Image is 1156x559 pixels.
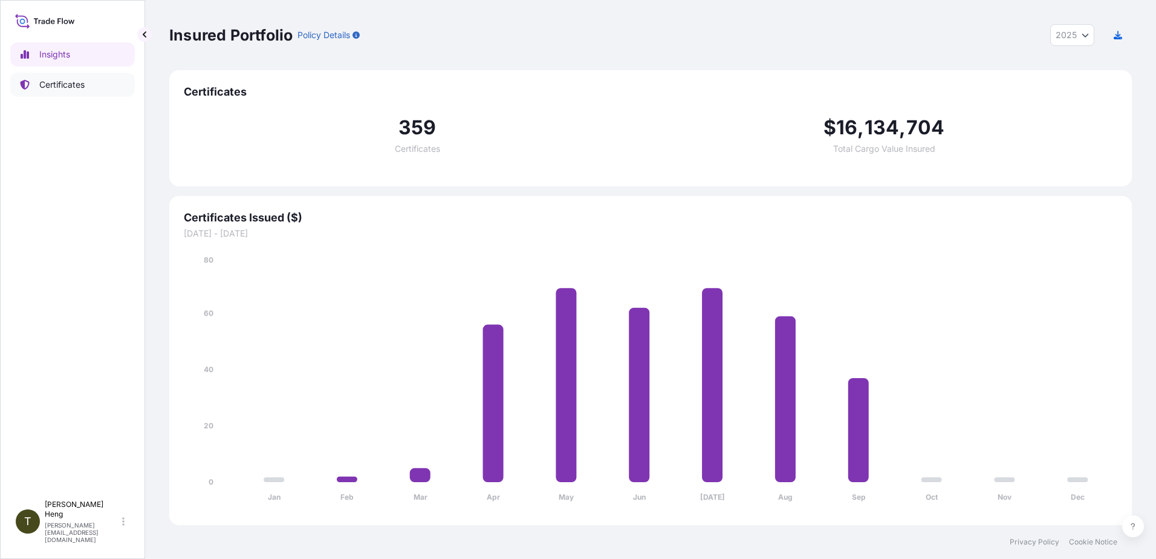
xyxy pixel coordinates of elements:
span: , [857,118,864,137]
p: Insights [39,48,70,60]
tspan: [DATE] [700,492,725,502]
span: $ [823,118,836,137]
span: [DATE] - [DATE] [184,227,1117,240]
span: T [24,515,31,528]
p: Policy Details [297,29,350,41]
tspan: Dec [1071,492,1085,502]
span: 134 [865,118,900,137]
span: 16 [836,118,857,137]
tspan: Oct [926,492,938,502]
tspan: Nov [998,492,1012,502]
tspan: Aug [778,492,793,502]
tspan: 60 [204,309,213,318]
tspan: Mar [414,492,427,502]
tspan: 40 [204,365,213,374]
span: Certificates [184,85,1117,99]
tspan: 20 [204,421,213,430]
tspan: Feb [340,492,354,502]
button: Year Selector [1050,24,1094,46]
tspan: 0 [209,477,213,486]
span: 2025 [1056,29,1077,41]
p: Insured Portfolio [169,25,293,45]
span: 704 [906,118,945,137]
span: Total Cargo Value Insured [833,145,935,153]
p: Certificates [39,79,85,91]
tspan: Jun [633,492,646,502]
span: Certificates [395,145,440,153]
span: Certificates Issued ($) [184,211,1117,225]
a: Privacy Policy [1010,537,1059,547]
a: Insights [10,42,135,67]
span: 359 [398,118,437,137]
tspan: Sep [852,492,866,502]
tspan: Jan [268,492,281,502]
p: [PERSON_NAME] Heng [45,500,120,519]
p: [PERSON_NAME][EMAIL_ADDRESS][DOMAIN_NAME] [45,521,120,543]
tspan: May [559,492,574,502]
tspan: 80 [204,255,213,264]
a: Cookie Notice [1069,537,1117,547]
span: , [899,118,906,137]
a: Certificates [10,73,135,97]
tspan: Apr [487,492,500,502]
